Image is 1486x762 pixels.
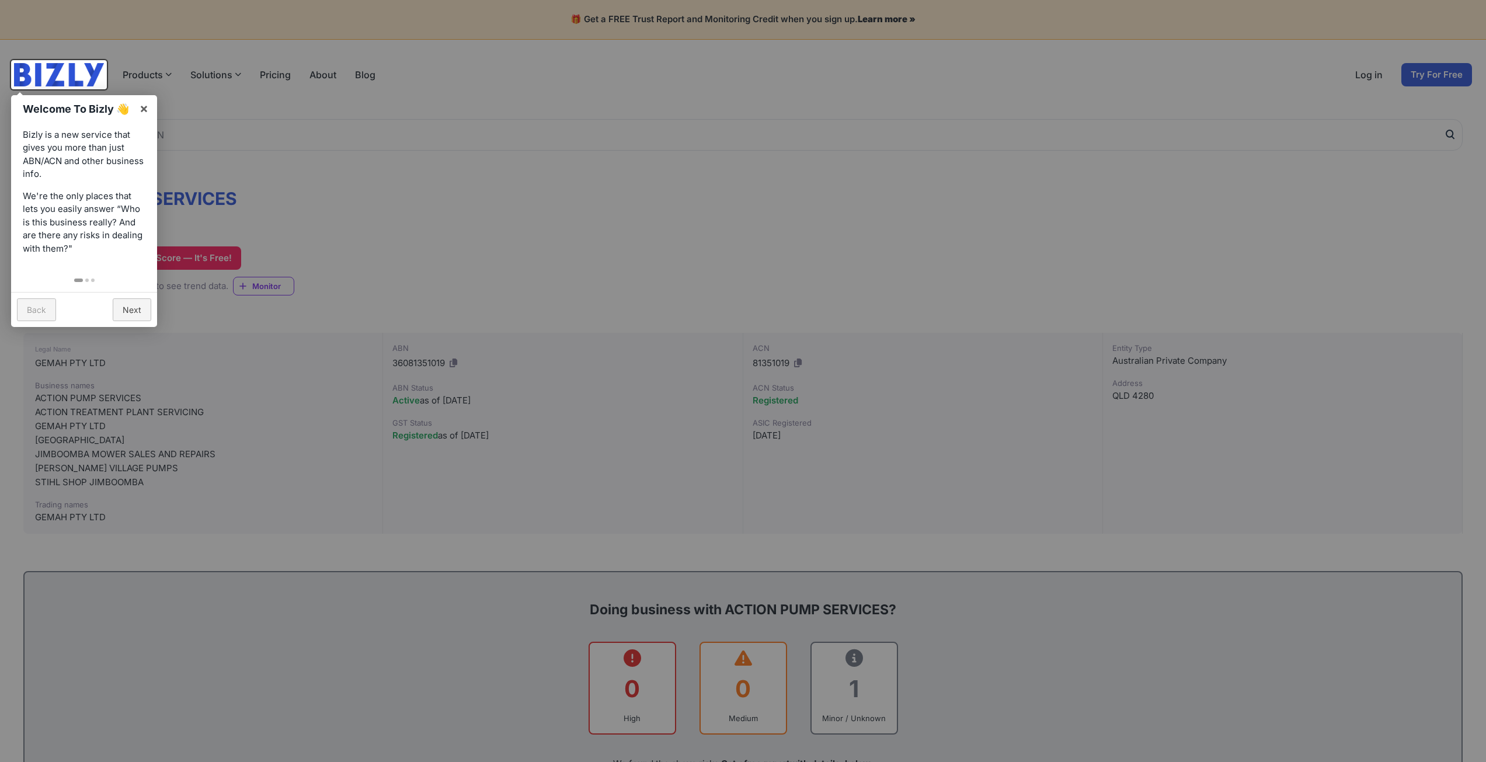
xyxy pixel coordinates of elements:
[17,298,56,321] a: Back
[23,101,133,117] h1: Welcome To Bizly 👋
[113,298,151,321] a: Next
[23,128,145,181] p: Bizly is a new service that gives you more than just ABN/ACN and other business info.
[131,95,157,121] a: ×
[23,190,145,256] p: We're the only places that lets you easily answer “Who is this business really? And are there any...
